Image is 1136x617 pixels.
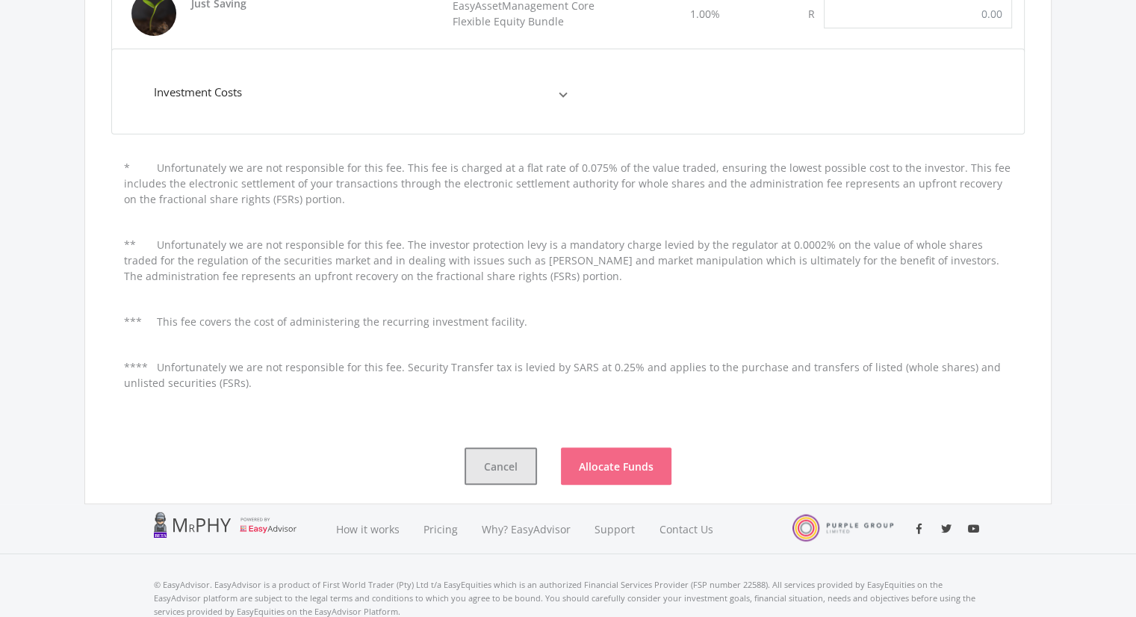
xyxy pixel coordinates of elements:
p: 1.00% [690,6,720,22]
p: Unfortunately we are not responsible for this fee. Security Transfer tax is levied by SARS at 0.2... [124,360,1001,390]
a: Pricing [412,504,470,554]
a: Support [583,504,648,554]
button: Allocate Funds [561,447,671,485]
p: Unfortunately we are not responsible for this fee. The investor protection levy is a mandatory ch... [124,238,999,283]
p: This fee covers the cost of administering the recurring investment facility. [157,314,527,329]
div: Investment Costs [154,84,242,101]
a: Why? EasyAdvisor [470,504,583,554]
mat-expansion-panel-header: Investment Costs [136,62,584,122]
a: How it works [324,504,412,554]
button: Cancel [465,447,537,485]
a: Contact Us [648,504,727,554]
p: Unfortunately we are not responsible for this fee. This fee is charged at a flat rate of 0.075% o... [124,161,1011,206]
